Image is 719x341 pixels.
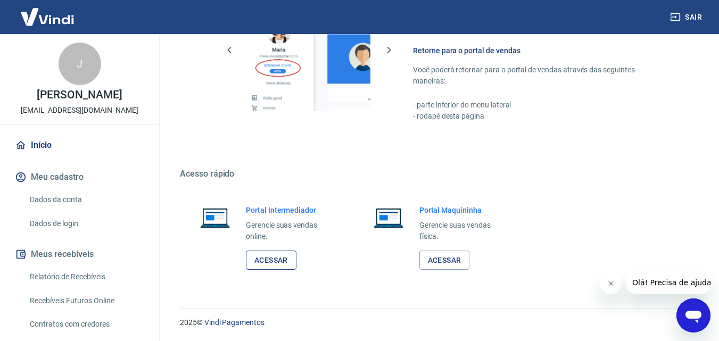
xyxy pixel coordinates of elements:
p: [EMAIL_ADDRESS][DOMAIN_NAME] [21,105,138,116]
a: Relatório de Recebíveis [26,266,146,288]
p: - rodapé desta página [413,111,668,122]
span: Olá! Precisa de ajuda? [6,7,89,16]
a: Vindi Pagamentos [204,318,265,327]
a: Dados de login [26,213,146,235]
iframe: Mensagem da empresa [626,271,710,294]
img: Vindi [13,1,82,33]
h6: Portal Maquininha [419,205,508,215]
h6: Portal Intermediador [246,205,334,215]
h6: Retorne para o portal de vendas [413,45,668,56]
a: Recebíveis Futuros Online [26,290,146,312]
img: Imagem de um notebook aberto [366,205,411,230]
p: Gerencie suas vendas online. [246,220,334,242]
p: - parte inferior do menu lateral [413,99,668,111]
h5: Acesso rápido [180,169,693,179]
button: Meus recebíveis [13,243,146,266]
p: 2025 © [180,317,693,328]
iframe: Botão para abrir a janela de mensagens [676,298,710,332]
a: Acessar [246,251,296,270]
p: Gerencie suas vendas física. [419,220,508,242]
p: [PERSON_NAME] [37,89,122,101]
button: Sair [668,7,706,27]
img: Imagem de um notebook aberto [193,205,237,230]
iframe: Fechar mensagem [600,273,622,294]
a: Dados da conta [26,189,146,211]
a: Acessar [419,251,470,270]
button: Meu cadastro [13,165,146,189]
a: Contratos com credores [26,313,146,335]
a: Início [13,134,146,157]
div: J [59,43,101,85]
p: Você poderá retornar para o portal de vendas através das seguintes maneiras: [413,64,668,87]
